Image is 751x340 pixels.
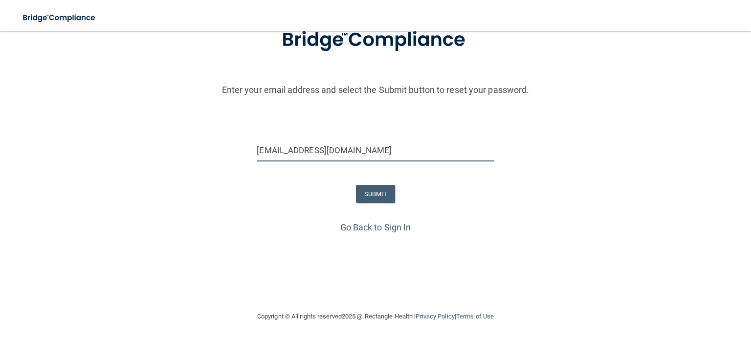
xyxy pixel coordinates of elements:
[356,185,396,203] button: SUBMIT
[262,15,489,66] img: bridge_compliance_login_screen.278c3ca4.svg
[197,301,554,332] div: Copyright © All rights reserved 2025 @ Rectangle Health | |
[416,313,454,320] a: Privacy Policy
[456,313,494,320] a: Terms of Use
[340,222,411,232] a: Go Back to Sign In
[15,8,105,28] img: bridge_compliance_login_screen.278c3ca4.svg
[257,139,494,161] input: Email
